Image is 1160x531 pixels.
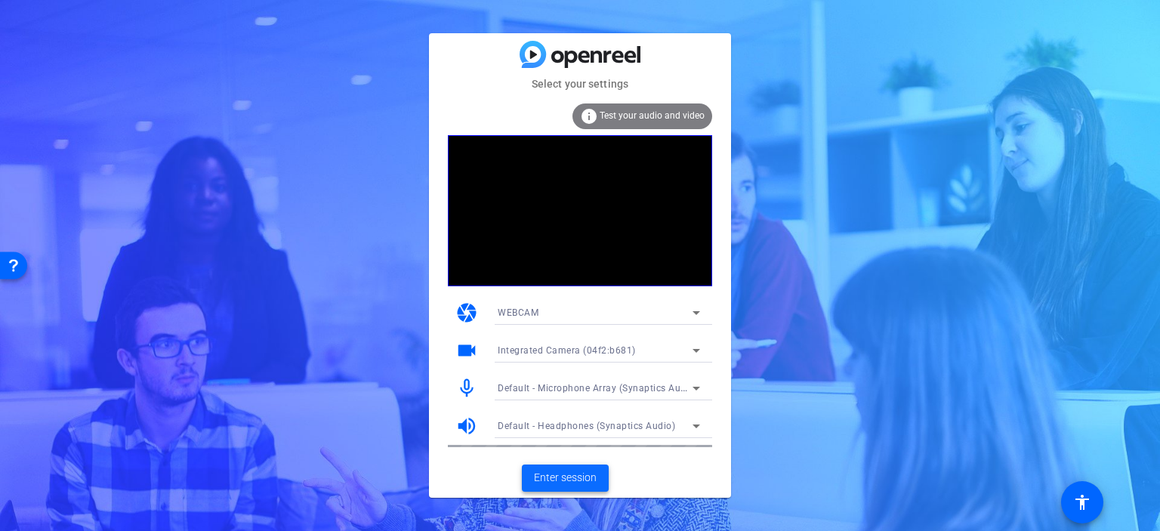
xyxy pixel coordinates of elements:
button: Enter session [522,465,609,492]
span: Default - Headphones (Synaptics Audio) [498,421,675,431]
span: Integrated Camera (04f2:b681) [498,345,636,356]
span: Test your audio and video [600,110,705,121]
span: Default - Microphone Array (Synaptics Audio) [498,381,698,394]
span: WEBCAM [498,307,538,318]
mat-icon: videocam [455,339,478,362]
span: Enter session [534,470,597,486]
img: blue-gradient.svg [520,41,640,67]
mat-icon: info [580,107,598,125]
mat-icon: mic_none [455,377,478,400]
mat-icon: camera [455,301,478,324]
mat-icon: accessibility [1073,493,1091,511]
mat-icon: volume_up [455,415,478,437]
mat-card-subtitle: Select your settings [429,76,731,92]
